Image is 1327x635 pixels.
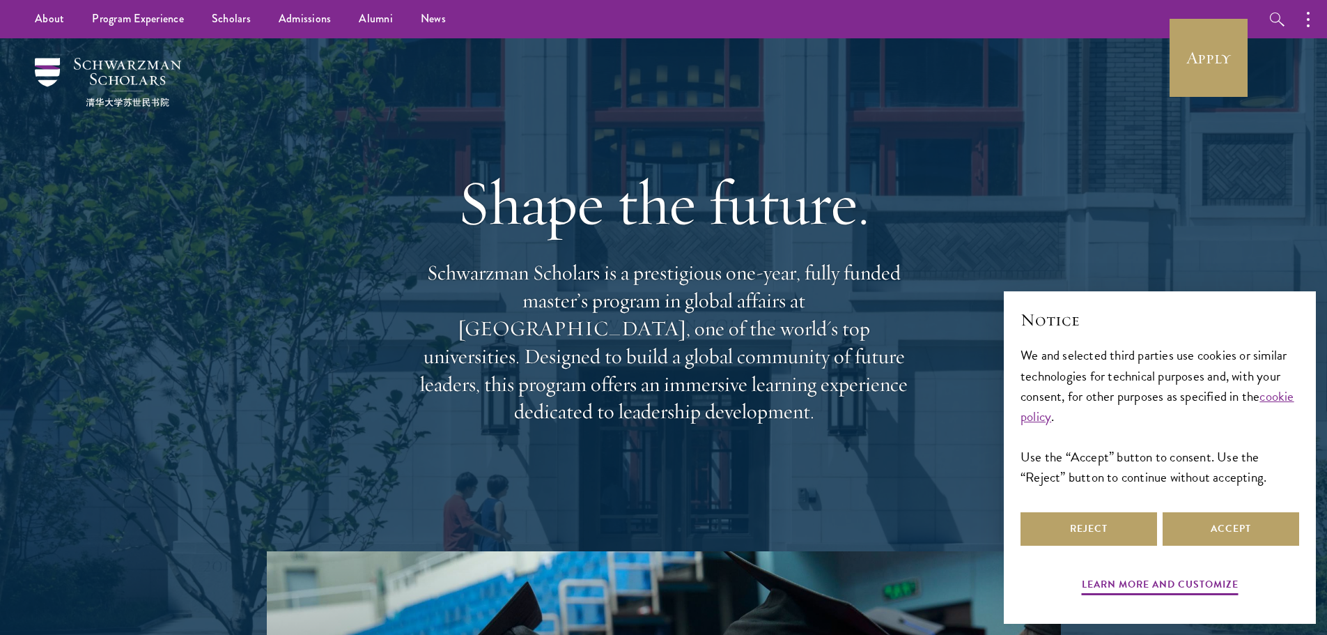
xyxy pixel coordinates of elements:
button: Learn more and customize [1082,576,1239,597]
img: Schwarzman Scholars [35,58,181,107]
button: Reject [1021,512,1157,546]
h2: Notice [1021,308,1299,332]
div: We and selected third parties use cookies or similar technologies for technical purposes and, wit... [1021,345,1299,487]
a: Apply [1170,19,1248,97]
button: Accept [1163,512,1299,546]
h1: Shape the future. [413,164,915,242]
p: Schwarzman Scholars is a prestigious one-year, fully funded master’s program in global affairs at... [413,259,915,426]
a: cookie policy [1021,386,1294,427]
